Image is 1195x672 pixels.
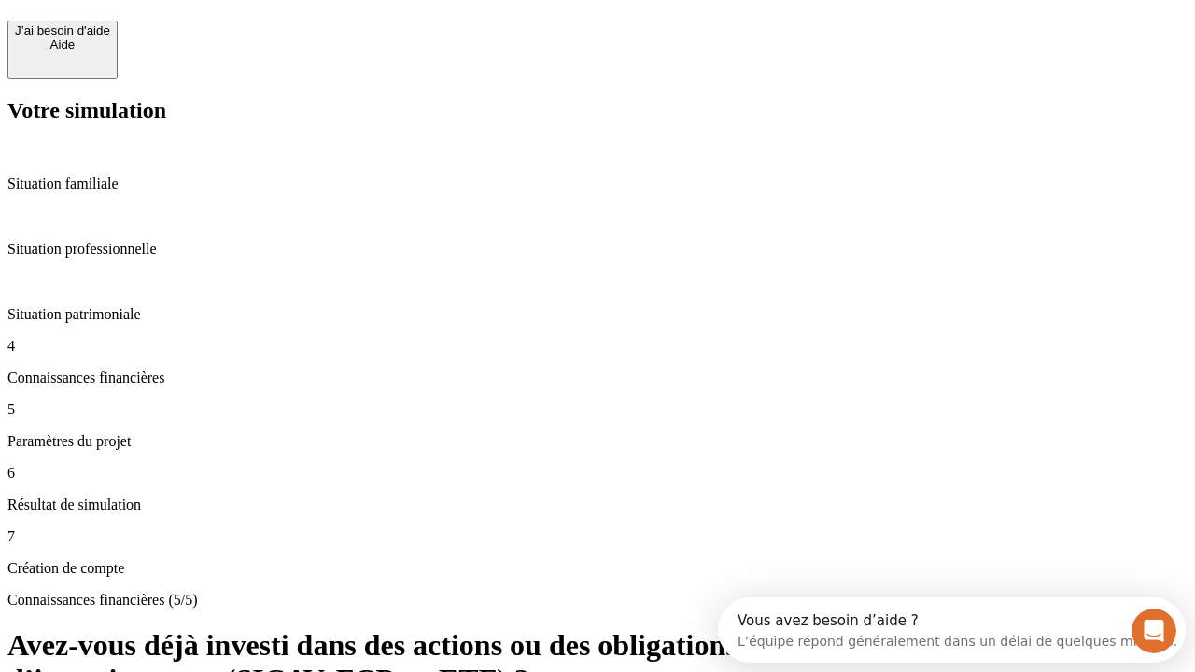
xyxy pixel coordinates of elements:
p: 4 [7,338,1188,355]
div: Vous avez besoin d’aide ? [20,16,459,31]
iframe: Intercom live chat [1132,609,1176,653]
p: Situation patrimoniale [7,306,1188,323]
p: Connaissances financières [7,370,1188,386]
div: Ouvrir le Messenger Intercom [7,7,514,59]
p: 5 [7,401,1188,418]
p: Résultat de simulation [7,497,1188,513]
p: Situation familiale [7,175,1188,192]
p: Paramètres du projet [7,433,1188,450]
button: J’ai besoin d'aideAide [7,21,118,79]
p: Situation professionnelle [7,241,1188,258]
p: 7 [7,528,1188,545]
div: L’équipe répond généralement dans un délai de quelques minutes. [20,31,459,50]
iframe: Intercom live chat discovery launcher [718,597,1186,663]
h2: Votre simulation [7,98,1188,123]
div: Aide [15,37,110,51]
p: Création de compte [7,560,1188,577]
div: J’ai besoin d'aide [15,23,110,37]
p: 6 [7,465,1188,482]
p: Connaissances financières (5/5) [7,592,1188,609]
